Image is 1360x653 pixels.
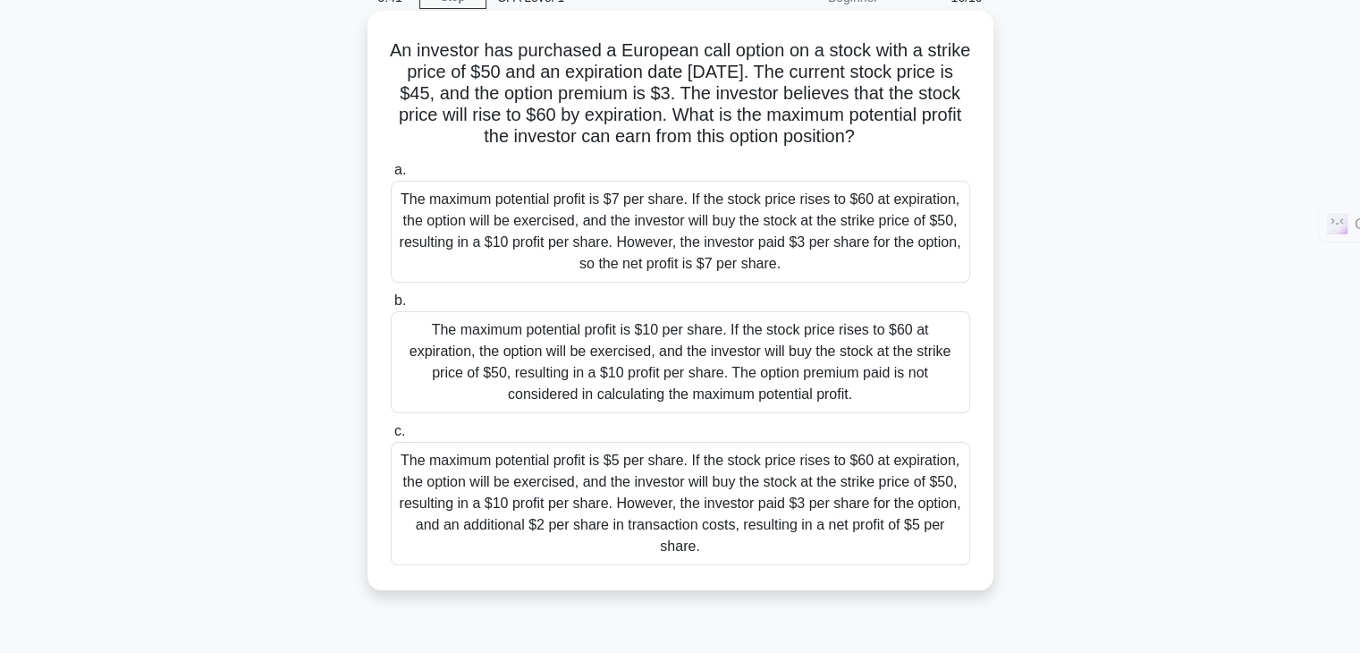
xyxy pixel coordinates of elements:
[394,293,406,308] span: b.
[391,311,970,413] div: The maximum potential profit is $10 per share. If the stock price rises to $60 at expiration, the...
[391,442,970,565] div: The maximum potential profit is $5 per share. If the stock price rises to $60 at expiration, the ...
[389,39,972,148] h5: An investor has purchased a European call option on a stock with a strike price of $50 and an exp...
[394,423,405,438] span: c.
[391,181,970,283] div: The maximum potential profit is $7 per share. If the stock price rises to $60 at expiration, the ...
[394,162,406,177] span: a.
